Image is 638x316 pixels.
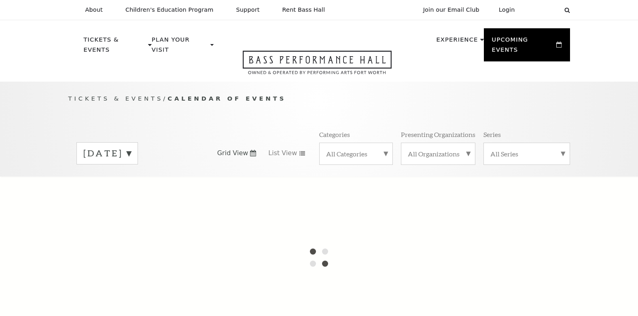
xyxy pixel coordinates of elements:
[436,35,478,49] p: Experience
[268,149,297,158] span: List View
[319,130,350,139] p: Categories
[326,150,386,158] label: All Categories
[483,130,501,139] p: Series
[490,150,563,158] label: All Series
[85,6,103,13] p: About
[408,150,468,158] label: All Organizations
[236,6,260,13] p: Support
[83,147,131,160] label: [DATE]
[217,149,248,158] span: Grid View
[401,130,475,139] p: Presenting Organizations
[492,35,555,59] p: Upcoming Events
[282,6,325,13] p: Rent Bass Hall
[84,35,146,59] p: Tickets & Events
[152,35,208,59] p: Plan Your Visit
[167,95,286,102] span: Calendar of Events
[125,6,214,13] p: Children's Education Program
[68,94,570,104] p: /
[68,95,163,102] span: Tickets & Events
[528,6,557,14] select: Select:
